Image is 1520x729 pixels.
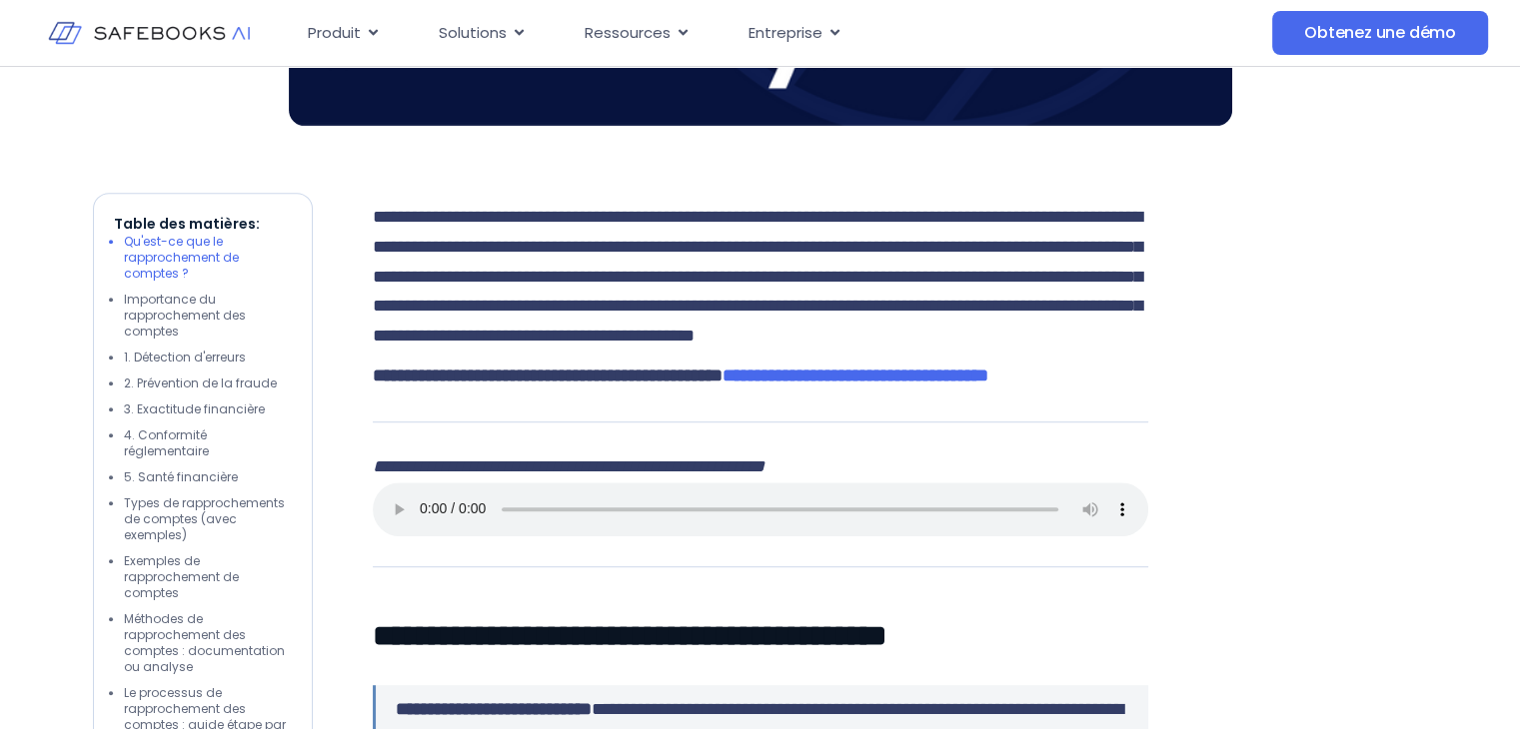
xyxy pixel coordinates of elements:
font: Obtenez une démo [1304,21,1456,44]
nav: Menu [292,14,1156,53]
div: Menu Basculer [292,14,1156,53]
font: Méthodes de rapprochement des comptes : documentation ou analyse [124,610,285,675]
font: 4. Conformité réglementaire [124,426,209,459]
font: Solutions [439,22,507,43]
font: 3. Exactitude financière [124,400,265,417]
font: Table des matières: [114,214,260,234]
font: Produit [308,22,361,43]
font: Exemples de rapprochement de comptes [124,552,239,601]
font: Ressources [585,22,671,43]
font: Importance du rapprochement des comptes [124,291,246,340]
font: 2. Prévention de la fraude [124,374,277,391]
font: 5. Santé financière [124,468,238,485]
font: Qu'est-ce que le rapprochement de comptes ? [124,233,239,282]
font: Types de rapprochements de comptes (avec exemples) [124,494,285,543]
font: 1. Détection d'erreurs [124,349,246,365]
a: Obtenez une démo [1272,11,1488,55]
font: Entreprise [749,22,822,43]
